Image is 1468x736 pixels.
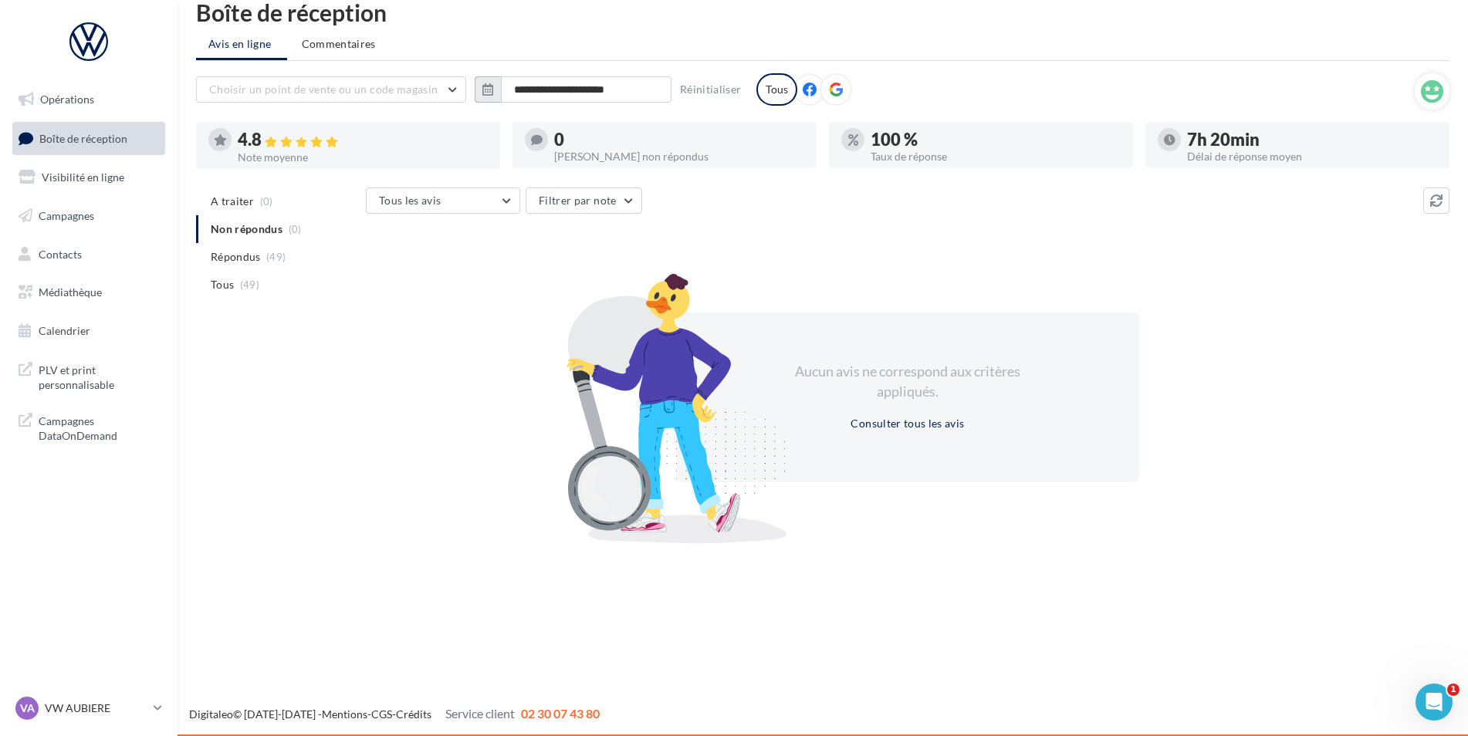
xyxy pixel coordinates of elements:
[1416,684,1453,721] iframe: Intercom live chat
[211,194,254,209] span: A traiter
[9,315,168,347] a: Calendrier
[189,707,600,721] span: © [DATE]-[DATE] - - -
[45,701,147,716] p: VW AUBIERE
[871,131,1121,148] div: 100 %
[260,195,273,208] span: (0)
[9,161,168,194] a: Visibilité en ligne
[238,152,488,163] div: Note moyenne
[9,238,168,271] a: Contacts
[189,707,233,721] a: Digitaleo
[396,707,431,721] a: Crédits
[196,1,1449,24] div: Boîte de réception
[240,279,259,291] span: (49)
[379,194,441,207] span: Tous les avis
[371,707,392,721] a: CGS
[40,93,94,106] span: Opérations
[9,83,168,116] a: Opérations
[1447,684,1460,696] span: 1
[302,36,376,52] span: Commentaires
[39,324,90,337] span: Calendrier
[42,170,124,184] span: Visibilité en ligne
[554,131,804,148] div: 0
[445,706,515,721] span: Service client
[1187,151,1437,162] div: Délai de réponse moyen
[9,404,168,450] a: Campagnes DataOnDemand
[322,707,367,721] a: Mentions
[844,414,970,433] button: Consulter tous les avis
[266,251,286,263] span: (49)
[554,151,804,162] div: [PERSON_NAME] non répondus
[1187,131,1437,148] div: 7h 20min
[366,187,520,214] button: Tous les avis
[39,410,159,444] span: Campagnes DataOnDemand
[39,209,94,222] span: Campagnes
[521,706,600,721] span: 02 30 07 43 80
[871,151,1121,162] div: Taux de réponse
[196,76,466,103] button: Choisir un point de vente ou un code magasin
[756,73,797,106] div: Tous
[39,131,127,144] span: Boîte de réception
[39,360,159,393] span: PLV et print personnalisable
[209,83,438,96] span: Choisir un point de vente ou un code magasin
[39,247,82,260] span: Contacts
[674,80,748,99] button: Réinitialiser
[9,122,168,155] a: Boîte de réception
[238,131,488,149] div: 4.8
[39,285,102,299] span: Médiathèque
[9,353,168,399] a: PLV et print personnalisable
[211,249,261,265] span: Répondus
[9,200,168,232] a: Campagnes
[775,362,1040,401] div: Aucun avis ne correspond aux critères appliqués.
[12,694,165,723] a: VA VW AUBIERE
[20,701,35,716] span: VA
[9,276,168,309] a: Médiathèque
[211,277,234,292] span: Tous
[526,187,642,214] button: Filtrer par note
